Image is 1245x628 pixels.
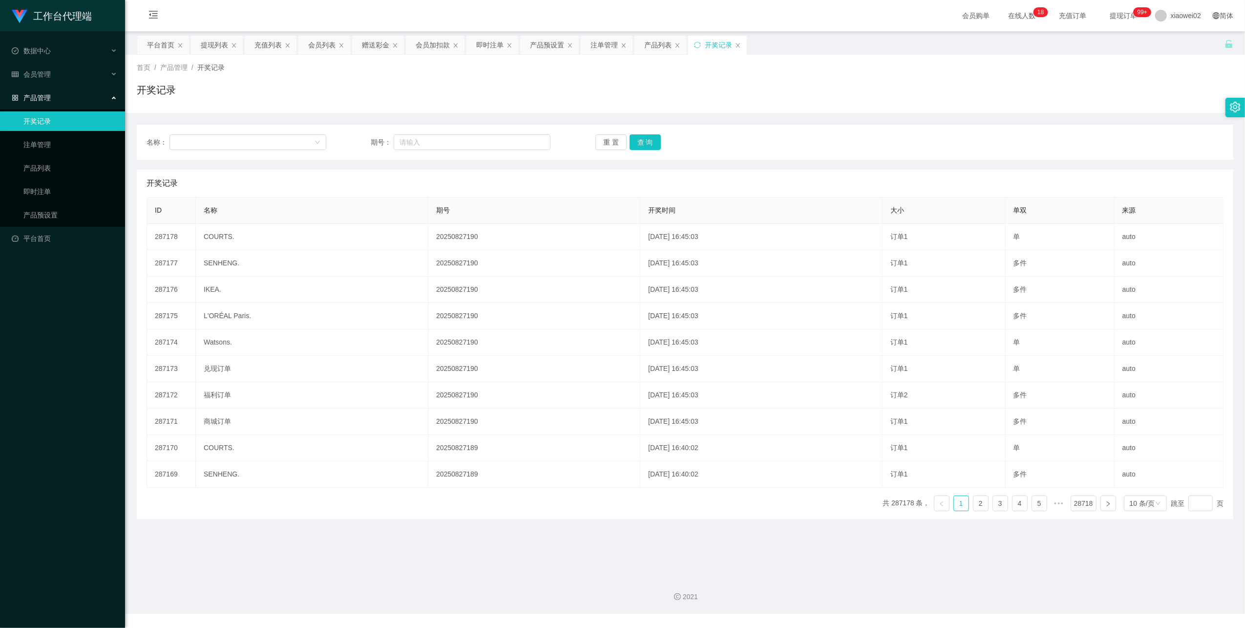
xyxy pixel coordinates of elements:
td: [DATE] 16:45:03 [640,409,883,435]
div: 会员列表 [308,36,336,54]
td: COURTS. [196,435,428,461]
td: SENHENG. [196,461,428,488]
div: 提现列表 [201,36,228,54]
span: 订单1 [890,312,908,320]
i: 图标: close [338,43,344,48]
li: 下一页 [1100,496,1116,511]
td: 287173 [147,356,196,382]
td: auto [1115,435,1224,461]
a: 3 [993,496,1008,511]
li: 1 [953,496,969,511]
td: auto [1115,277,1224,303]
span: 订单1 [890,470,908,478]
td: [DATE] 16:45:03 [640,224,883,250]
div: 2021 [133,592,1237,602]
td: auto [1115,461,1224,488]
li: 2 [973,496,989,511]
span: 期号 [436,206,450,214]
span: 来源 [1122,206,1136,214]
span: 订单1 [890,338,908,346]
span: 开奖时间 [648,206,675,214]
div: 跳至 页 [1171,496,1224,511]
a: 工作台代理端 [12,12,92,20]
td: 20250827190 [428,329,640,356]
td: [DATE] 16:45:03 [640,356,883,382]
li: 共 287178 条， [883,496,930,511]
p: 1 [1037,7,1041,17]
span: 单双 [1013,206,1027,214]
td: 20250827190 [428,250,640,277]
td: 20250827190 [428,409,640,435]
i: 图标: appstore-o [12,94,19,101]
span: 名称： [147,137,169,148]
span: 单 [1013,233,1020,240]
td: 20250827190 [428,277,640,303]
span: 会员管理 [12,70,51,78]
a: 5 [1032,496,1047,511]
div: 即时注单 [476,36,504,54]
td: 287178 [147,224,196,250]
span: 多件 [1013,259,1027,267]
a: 产品列表 [23,158,117,178]
td: [DATE] 16:45:03 [640,277,883,303]
img: logo.9652507e.png [12,10,27,23]
span: 订单1 [890,233,908,240]
i: 图标: close [453,43,459,48]
span: 多件 [1013,285,1027,293]
td: auto [1115,303,1224,329]
i: 图标: menu-fold [137,0,170,32]
td: L'ORÉAL Paris. [196,303,428,329]
a: 图标: dashboard平台首页 [12,229,117,248]
td: [DATE] 16:45:03 [640,303,883,329]
span: 期号： [371,137,394,148]
span: 充值订单 [1055,12,1092,19]
i: 图标: setting [1230,102,1241,112]
span: ID [155,206,162,214]
span: 在线人数 [1004,12,1041,19]
i: 图标: copyright [674,593,681,600]
a: 1 [954,496,969,511]
sup: 981 [1134,7,1151,17]
td: 兑现订单 [196,356,428,382]
td: 福利订单 [196,382,428,409]
td: auto [1115,329,1224,356]
i: 图标: close [285,43,291,48]
a: 2 [973,496,988,511]
td: 商城订单 [196,409,428,435]
div: 产品列表 [644,36,672,54]
td: 287171 [147,409,196,435]
td: 20250827190 [428,382,640,409]
td: IKEA. [196,277,428,303]
p: 8 [1041,7,1044,17]
span: ••• [1051,496,1067,511]
span: / [154,64,156,71]
td: 20250827190 [428,303,640,329]
li: 4 [1012,496,1028,511]
td: 20250827189 [428,461,640,488]
li: 28718 [1071,496,1097,511]
a: 4 [1013,496,1027,511]
td: [DATE] 16:45:03 [640,250,883,277]
span: 产品管理 [12,94,51,102]
span: 订单1 [890,285,908,293]
div: 注单管理 [591,36,618,54]
a: 注单管理 [23,135,117,154]
i: 图标: close [735,43,741,48]
i: 图标: close [177,43,183,48]
input: 请输入 [394,134,550,150]
button: 重 置 [595,134,627,150]
sup: 18 [1034,7,1048,17]
a: 开奖记录 [23,111,117,131]
i: 图标: right [1105,501,1111,507]
span: 大小 [890,206,904,214]
h1: 开奖记录 [137,83,176,97]
a: 即时注单 [23,182,117,201]
td: 287169 [147,461,196,488]
td: auto [1115,224,1224,250]
li: 5 [1032,496,1047,511]
i: 图标: unlock [1224,40,1233,48]
span: 多件 [1013,470,1027,478]
span: 多件 [1013,391,1027,399]
i: 图标: sync [694,42,701,48]
span: 单 [1013,338,1020,346]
